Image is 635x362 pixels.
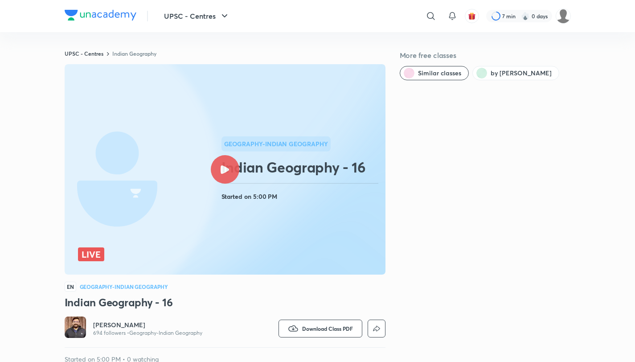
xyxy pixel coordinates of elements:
[418,69,461,78] span: Similar classes
[556,8,571,24] img: Vikas Mishra
[93,321,202,329] a: [PERSON_NAME]
[80,284,168,289] h4: Geography-Indian Geography
[65,10,136,23] a: Company Logo
[65,295,385,309] h3: Indian Geography - 16
[65,317,86,340] a: Avatar
[400,50,571,61] h5: More free classes
[279,320,362,337] button: Download Class PDF
[65,317,86,338] img: Avatar
[221,158,382,176] h2: Indian Geography - 16
[400,66,469,80] button: Similar classes
[65,282,76,292] span: EN
[65,50,103,57] a: UPSC - Centres
[221,191,382,202] h4: Started on 5:00 PM
[159,7,235,25] button: UPSC - Centres
[521,12,530,21] img: streak
[465,9,479,23] button: avatar
[491,69,552,78] span: by Apurva Mehrotra
[112,50,156,57] a: Indian Geography
[93,329,202,337] p: 694 followers • Geography-Indian Geography
[472,66,559,80] button: by Apurva Mehrotra
[468,12,476,20] img: avatar
[65,10,136,21] img: Company Logo
[302,325,353,332] span: Download Class PDF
